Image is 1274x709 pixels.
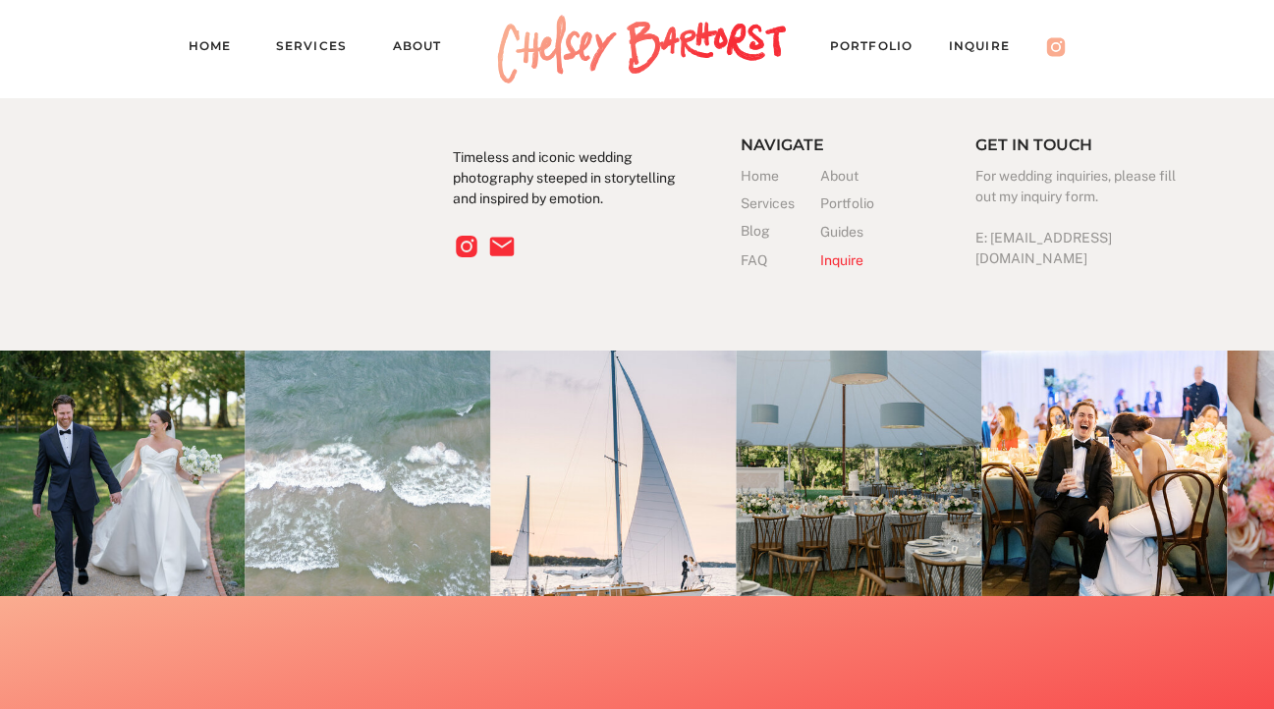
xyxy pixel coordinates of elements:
img: Chelsey_Barhorst_Photography-16 [245,351,490,596]
img: Reception-84_websize [981,351,1227,596]
a: About [393,35,461,63]
a: Portfolio [820,193,900,214]
a: About [820,166,900,187]
a: Blog [741,221,820,242]
h3: Get in touch [975,132,1099,152]
a: Services [276,35,364,63]
p: Timeless and iconic wedding photography steeped in storytelling and inspired by emotion. [453,147,688,220]
a: Home [189,35,248,63]
a: Services [741,193,820,214]
h3: For wedding inquiries, please fill out my inquiry form. E: [EMAIL_ADDRESS][DOMAIN_NAME] [975,166,1184,258]
a: PORTFOLIO [830,35,932,63]
img: Caroline+Connor-12 [736,351,981,596]
a: Inquire [820,250,900,271]
a: FAQ [741,250,781,271]
a: Guides [820,222,869,243]
h3: Navigate [741,132,864,152]
a: Home [741,166,820,187]
img: chicago engagement session (12 of 12) [490,351,736,596]
a: Inquire [949,35,1029,63]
